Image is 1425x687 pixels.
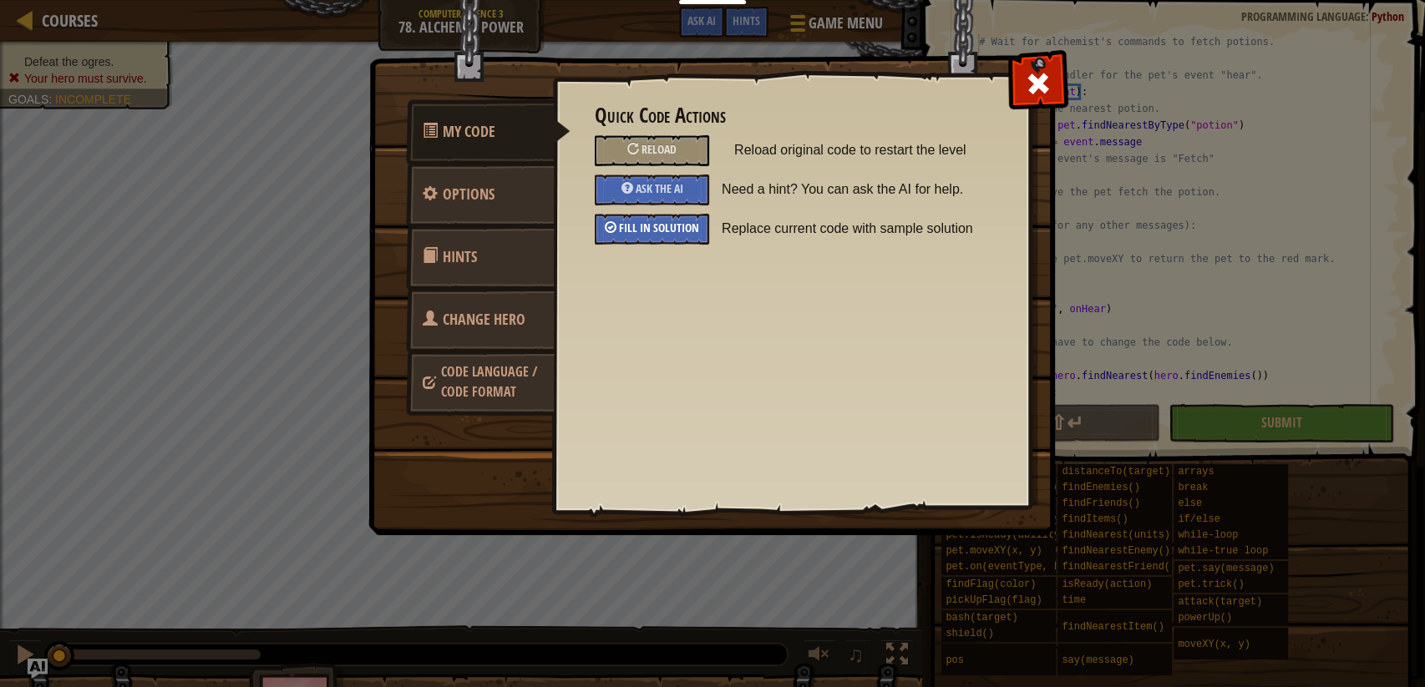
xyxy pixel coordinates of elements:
div: Reload original code to restart the level [595,135,709,166]
span: Reload [642,141,677,157]
a: Options [406,162,555,227]
span: Choose hero, language [443,309,525,330]
a: My Code [406,99,571,164]
span: Quick Code Actions [443,121,495,142]
span: Configure settings [443,184,494,205]
div: Fill in solution [595,214,709,245]
span: Reload original code to restart the level [734,135,988,165]
span: Fill in solution [619,220,699,235]
div: Ask the AI [595,174,709,205]
span: Replace current code with sample solution [722,214,1001,244]
span: Need a hint? You can ask the AI for help. [722,174,1001,205]
span: Choose hero, language [441,362,537,401]
span: Hints [443,246,477,267]
span: Ask the AI [636,180,683,196]
h3: Quick Code Actions [595,104,988,127]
